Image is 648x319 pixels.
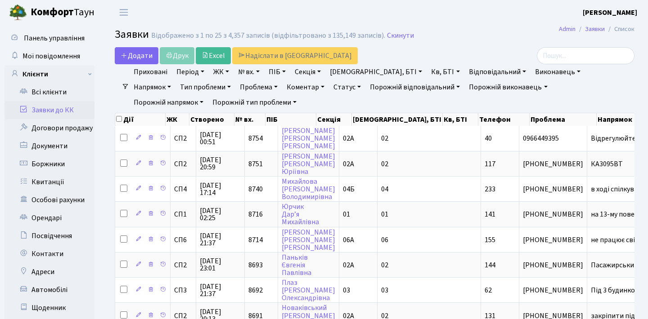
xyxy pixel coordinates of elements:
div: Відображено з 1 по 25 з 4,357 записів (відфільтровано з 135,149 записів). [151,31,385,40]
span: 04 [381,184,388,194]
a: Боржники [4,155,94,173]
span: 141 [485,209,495,219]
a: [DEMOGRAPHIC_DATA], БТІ [326,64,426,80]
a: Заявки [585,24,605,34]
input: Пошук... [537,47,634,64]
span: СП3 [174,287,192,294]
span: [PHONE_NUMBER] [523,287,583,294]
a: Клієнти [4,65,94,83]
a: ЮрчикДар’яМихайлівна [282,202,319,227]
li: Список [605,24,634,34]
a: Адреси [4,263,94,281]
span: 233 [485,184,495,194]
span: 06А [343,235,354,245]
span: СП6 [174,236,192,244]
a: Щоденник [4,299,94,317]
a: Панель управління [4,29,94,47]
span: 8693 [248,260,263,270]
a: Всі клієнти [4,83,94,101]
span: 03 [343,285,350,295]
span: 02А [343,133,354,143]
span: [DATE] 00:51 [200,131,241,146]
a: Період [173,64,208,80]
a: Посвідчення [4,227,94,245]
a: Порожній напрямок [130,95,207,110]
a: Орендарі [4,209,94,227]
span: Заявки [115,27,149,42]
a: Порожній виконавець [465,80,551,95]
a: Коментар [283,80,328,95]
a: Скинути [387,31,414,40]
th: [DEMOGRAPHIC_DATA], БТІ [352,113,443,126]
th: Дії [115,113,166,126]
span: 04Б [343,184,355,194]
a: Додати [115,47,158,64]
a: ПІБ [265,64,289,80]
a: Тип проблеми [176,80,234,95]
button: Переключити навігацію [112,5,135,20]
span: СП4 [174,186,192,193]
img: logo.png [9,4,27,22]
span: [PHONE_NUMBER] [523,160,583,168]
span: 8716 [248,209,263,219]
span: 02А [343,260,354,270]
a: Admin [559,24,576,34]
a: [PERSON_NAME] [583,7,637,18]
nav: breadcrumb [545,20,648,39]
a: Михайлова[PERSON_NAME]Володимирівна [282,177,335,202]
span: 01 [381,209,388,219]
a: Приховані [130,64,171,80]
span: СП2 [174,261,192,269]
th: ПІБ [265,113,316,126]
span: 62 [485,285,492,295]
a: ЖК [210,64,233,80]
a: Договори продажу [4,119,94,137]
span: [DATE] 21:37 [200,232,241,247]
span: 01 [343,209,350,219]
span: 155 [485,235,495,245]
a: ПаньківЄвгеніяПавлівна [282,253,311,278]
span: [DATE] 20:59 [200,156,241,171]
a: Проблема [236,80,281,95]
span: 02 [381,159,388,169]
span: [PHONE_NUMBER] [523,261,583,269]
span: 0966449395 [523,135,583,142]
span: 8692 [248,285,263,295]
a: Напрямок [130,80,175,95]
span: 8714 [248,235,263,245]
span: 03 [381,285,388,295]
a: Кв, БТІ [427,64,463,80]
b: Комфорт [31,5,74,19]
span: Додати [121,51,153,61]
a: № вх. [234,64,263,80]
span: [DATE] 02:25 [200,207,241,222]
span: [PHONE_NUMBER] [523,211,583,218]
th: Проблема [530,113,597,126]
a: Контакти [4,245,94,263]
span: [DATE] 21:37 [200,283,241,297]
span: 02 [381,260,388,270]
a: Відповідальний [465,64,530,80]
a: Мої повідомлення [4,47,94,65]
a: Порожній відповідальний [366,80,463,95]
span: [PHONE_NUMBER] [523,236,583,244]
span: 02 [381,133,388,143]
a: Квитанції [4,173,94,191]
span: [PHONE_NUMBER] [523,186,583,193]
a: Плаз[PERSON_NAME]Олександрівна [282,278,335,303]
span: СП2 [174,135,192,142]
span: 144 [485,260,495,270]
span: 02А [343,159,354,169]
span: СП2 [174,160,192,168]
span: 8754 [248,133,263,143]
span: в ході спілкува[...] [591,184,647,194]
th: Телефон [478,113,530,126]
a: Документи [4,137,94,155]
span: 117 [485,159,495,169]
a: Особові рахунки [4,191,94,209]
a: Автомобілі [4,281,94,299]
a: [PERSON_NAME][PERSON_NAME]Юріївна [282,151,335,177]
span: 40 [485,133,492,143]
b: [PERSON_NAME] [583,8,637,18]
a: Статус [330,80,364,95]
